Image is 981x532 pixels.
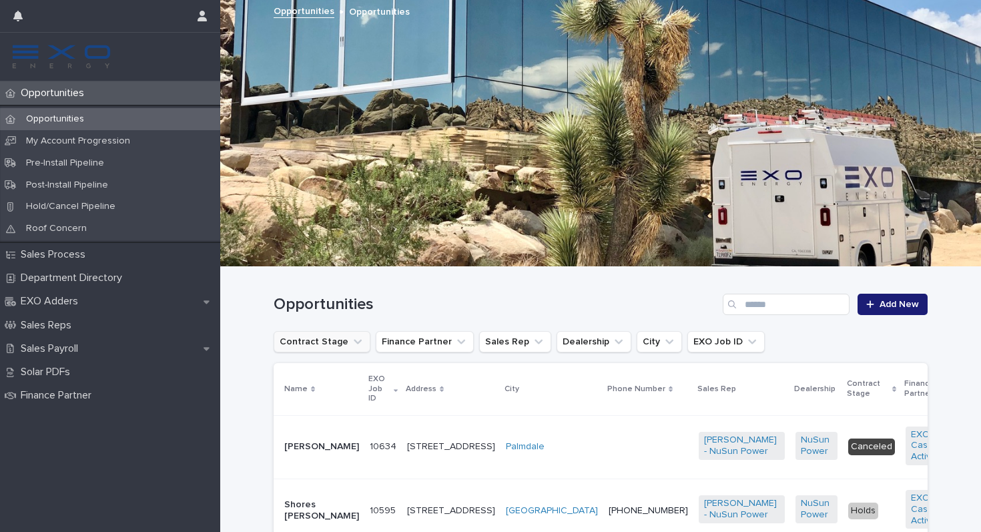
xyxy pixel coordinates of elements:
[557,331,631,352] button: Dealership
[904,376,953,401] p: Finance Partner
[368,372,390,406] p: EXO Job ID
[911,493,946,526] a: EXO Cash - Active
[794,382,836,396] p: Dealership
[15,295,89,308] p: EXO Adders
[723,294,850,315] input: Search
[376,331,474,352] button: Finance Partner
[11,43,112,70] img: FKS5r6ZBThi8E5hshIGi
[505,382,519,396] p: City
[847,376,889,401] p: Contract Stage
[274,3,334,18] a: Opportunities
[704,435,779,457] a: [PERSON_NAME] - NuSun Power
[479,331,551,352] button: Sales Rep
[407,441,495,453] p: [STREET_ADDRESS]
[637,331,682,352] button: City
[848,503,878,519] div: Holds
[15,342,89,355] p: Sales Payroll
[15,248,96,261] p: Sales Process
[687,331,765,352] button: EXO Job ID
[15,158,115,169] p: Pre-Install Pipeline
[284,499,359,522] p: Shores [PERSON_NAME]
[370,503,398,517] p: 10595
[911,429,946,463] a: EXO Cash - Active
[274,331,370,352] button: Contract Stage
[15,319,82,332] p: Sales Reps
[607,382,665,396] p: Phone Number
[858,294,928,315] a: Add New
[697,382,736,396] p: Sales Rep
[506,441,545,453] a: Palmdale
[274,295,717,314] h1: Opportunities
[15,180,119,191] p: Post-Install Pipeline
[801,498,832,521] a: NuSun Power
[15,366,81,378] p: Solar PDFs
[15,136,141,147] p: My Account Progression
[284,382,308,396] p: Name
[284,441,359,453] p: [PERSON_NAME]
[15,389,102,402] p: Finance Partner
[506,505,598,517] a: [GEOGRAPHIC_DATA]
[15,223,97,234] p: Roof Concern
[406,382,436,396] p: Address
[704,498,779,521] a: [PERSON_NAME] - NuSun Power
[848,439,895,455] div: Canceled
[370,439,399,453] p: 10634
[349,3,410,18] p: Opportunities
[407,505,495,517] p: [STREET_ADDRESS]
[15,201,126,212] p: Hold/Cancel Pipeline
[609,506,688,515] a: [PHONE_NUMBER]
[15,87,95,99] p: Opportunities
[801,435,832,457] a: NuSun Power
[15,113,95,125] p: Opportunities
[15,272,133,284] p: Department Directory
[880,300,919,309] span: Add New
